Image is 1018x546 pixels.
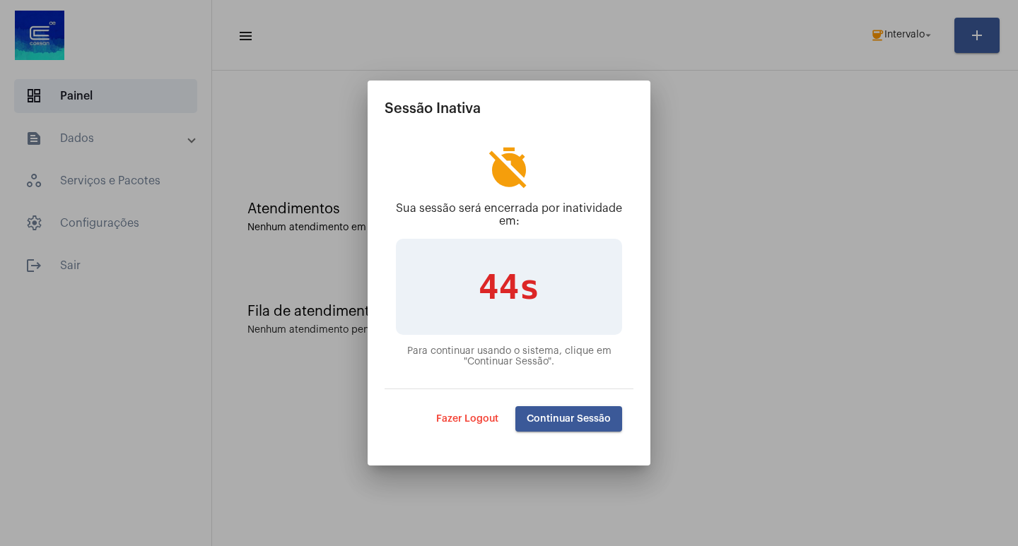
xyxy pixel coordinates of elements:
[385,97,633,120] h2: Sessão Inativa
[436,414,498,424] span: Fazer Logout
[515,406,622,432] button: Continuar Sessão
[396,346,622,367] p: Para continuar usando o sistema, clique em "Continuar Sessão".
[479,267,540,307] span: 44s
[425,406,510,432] button: Fazer Logout
[527,414,611,424] span: Continuar Sessão
[396,202,622,227] p: Sua sessão será encerrada por inatividade em:
[486,146,532,191] mat-icon: timer_off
